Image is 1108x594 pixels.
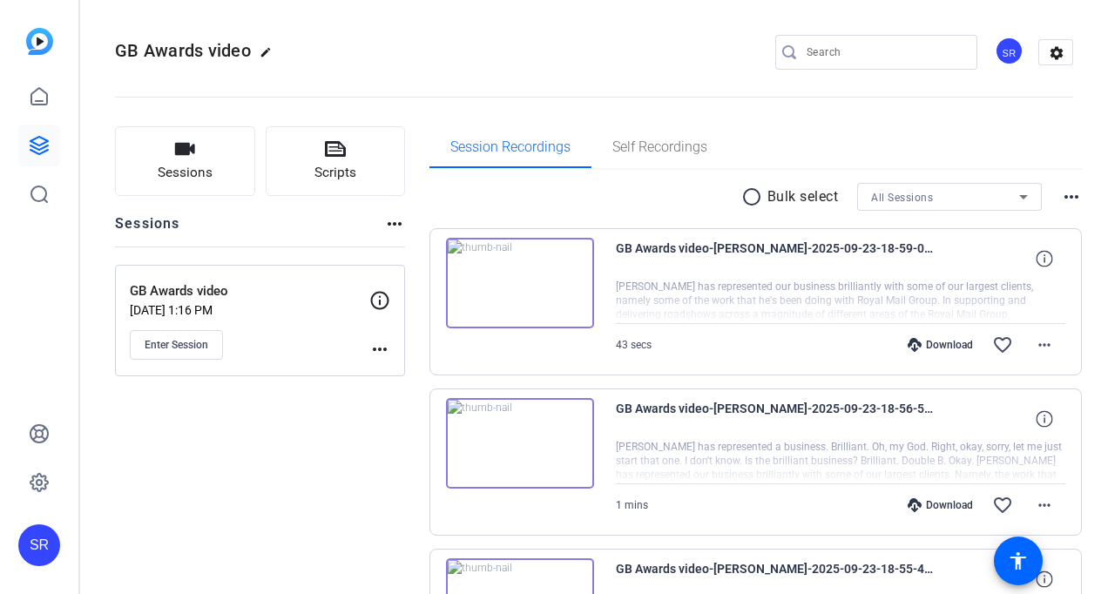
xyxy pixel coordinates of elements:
button: Scripts [266,126,406,196]
img: thumb-nail [446,238,594,328]
span: Scripts [314,163,356,183]
p: GB Awards video [130,281,369,301]
span: Session Recordings [450,140,571,154]
mat-icon: settings [1039,40,1074,66]
button: Sessions [115,126,255,196]
p: [DATE] 1:16 PM [130,303,369,317]
mat-icon: more_horiz [1061,186,1082,207]
div: Download [899,338,982,352]
span: GB Awards video-[PERSON_NAME]-2025-09-23-18-56-51-166-0 [616,398,938,440]
span: GB Awards video-[PERSON_NAME]-2025-09-23-18-59-08-273-0 [616,238,938,280]
p: Bulk select [767,186,839,207]
mat-icon: favorite_border [992,495,1013,516]
mat-icon: more_horiz [1034,334,1055,355]
div: SR [995,37,1024,65]
span: 1 mins [616,499,648,511]
button: Enter Session [130,330,223,360]
span: All Sessions [871,192,933,204]
mat-icon: favorite_border [992,334,1013,355]
ngx-avatar: Stephanie Raven [995,37,1025,67]
span: Self Recordings [612,140,707,154]
mat-icon: more_horiz [369,339,390,360]
span: Enter Session [145,338,208,352]
img: blue-gradient.svg [26,28,53,55]
div: SR [18,524,60,566]
mat-icon: accessibility [1008,550,1029,571]
mat-icon: more_horiz [384,213,405,234]
span: GB Awards video [115,40,251,61]
h2: Sessions [115,213,180,246]
span: 43 secs [616,339,652,351]
span: Sessions [158,163,213,183]
img: thumb-nail [446,398,594,489]
mat-icon: edit [260,46,280,67]
mat-icon: radio_button_unchecked [741,186,767,207]
mat-icon: more_horiz [1034,495,1055,516]
input: Search [807,42,963,63]
div: Download [899,498,982,512]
